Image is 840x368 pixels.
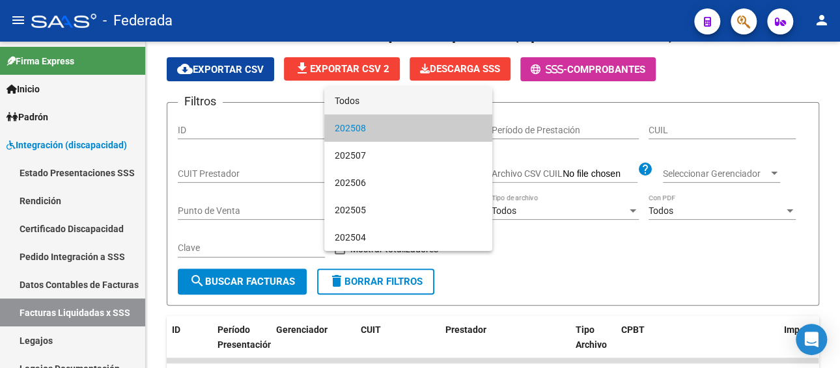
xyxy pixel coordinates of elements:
span: 202507 [335,142,482,169]
span: 202508 [335,114,482,142]
span: Todos [335,87,482,114]
span: 202506 [335,169,482,196]
div: Open Intercom Messenger [796,324,827,355]
span: 202505 [335,196,482,224]
span: 202504 [335,224,482,251]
